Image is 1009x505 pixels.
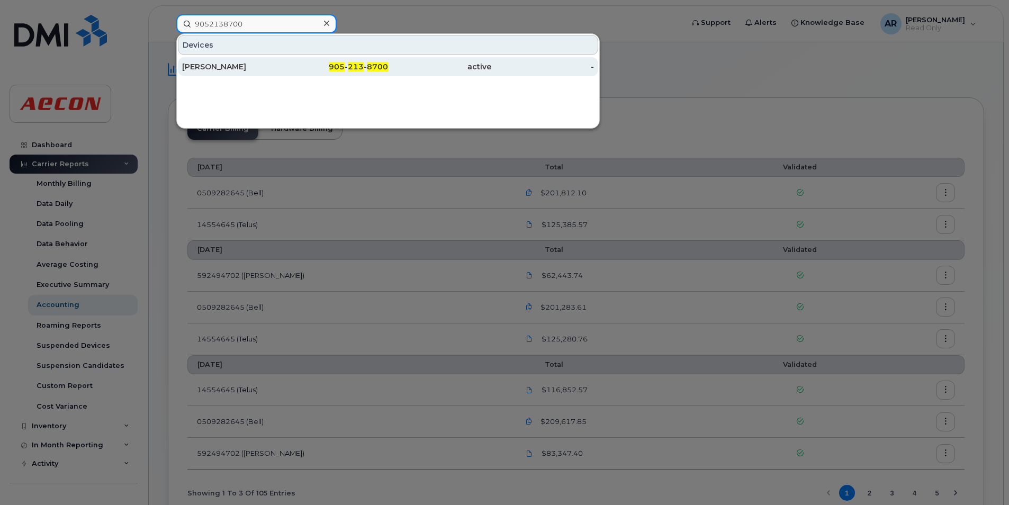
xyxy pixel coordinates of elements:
[348,62,364,71] span: 213
[367,62,388,71] span: 8700
[178,35,598,55] div: Devices
[178,57,598,76] a: [PERSON_NAME]905-213-8700active-
[491,61,594,72] div: -
[329,62,345,71] span: 905
[285,61,389,72] div: - -
[388,61,491,72] div: active
[182,61,285,72] div: [PERSON_NAME]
